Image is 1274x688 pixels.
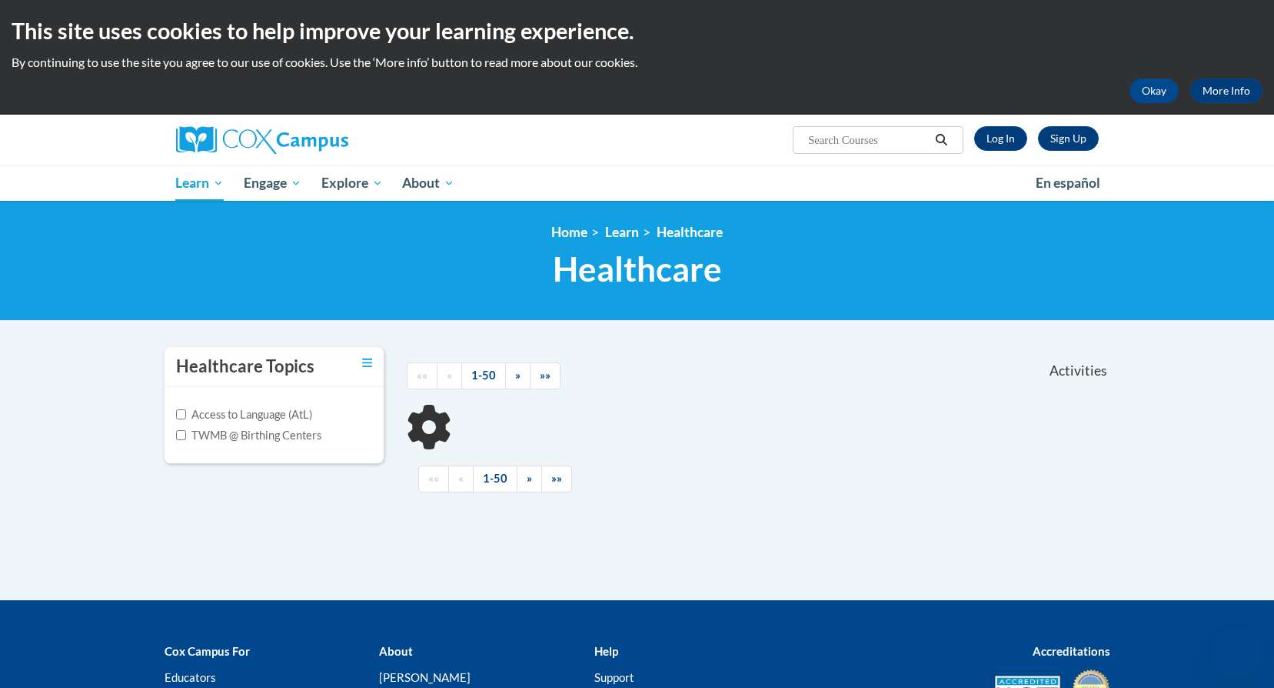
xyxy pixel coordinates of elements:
a: Previous [437,362,462,389]
b: About [379,644,413,658]
a: End [541,466,572,493]
a: Engage [234,165,311,201]
a: Next [517,466,542,493]
input: Checkbox for Options [176,409,186,419]
a: End [530,362,560,389]
span: En español [1036,175,1100,191]
h3: Healthcare Topics [176,355,314,379]
span: « [447,369,452,382]
button: Search [930,131,953,149]
span: « [458,472,464,485]
a: Explore [311,165,393,201]
a: Register [1038,126,1099,151]
div: Main menu [153,165,1122,201]
a: Previous [448,466,474,493]
a: Log In [974,126,1027,151]
input: Search Courses [807,131,930,149]
img: Cox Campus [176,126,348,154]
a: Support [594,670,634,684]
b: Accreditations [1033,644,1110,658]
span: Explore [321,174,383,192]
a: En español [1026,167,1110,199]
span: » [527,472,532,485]
button: Okay [1129,78,1179,103]
b: Cox Campus For [165,644,250,658]
a: Toggle collapse [362,355,372,372]
a: Educators [165,670,216,684]
a: More Info [1190,78,1262,103]
label: TWMB @ Birthing Centers [176,427,321,444]
span: »» [540,369,551,382]
a: 1-50 [473,466,517,493]
h2: This site uses cookies to help improve your learning experience. [12,15,1262,46]
iframe: Button to launch messaging window [1212,626,1262,676]
a: Begining [407,362,437,389]
span: » [515,369,521,382]
a: Learn [166,165,235,201]
a: Begining [418,466,449,493]
a: Next [505,362,531,389]
span: About [402,174,454,192]
span: «« [428,472,439,485]
span: Healthcare [553,249,722,289]
span: Learn [175,174,224,192]
a: Learn [605,224,639,240]
b: Help [594,644,618,658]
a: Home [551,224,587,240]
a: Healthcare [657,224,723,240]
span: Engage [244,174,301,192]
a: 1-50 [461,362,506,389]
span: «« [417,369,427,382]
input: Checkbox for Options [176,430,186,440]
span: Activities [1049,362,1107,379]
p: By continuing to use the site you agree to our use of cookies. Use the ‘More info’ button to read... [12,54,1262,71]
a: About [392,165,464,201]
span: »» [551,472,562,485]
label: Access to Language (AtL) [176,406,312,423]
a: Cox Campus [176,126,468,154]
